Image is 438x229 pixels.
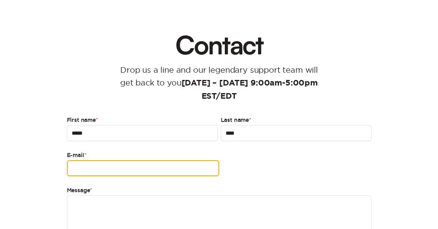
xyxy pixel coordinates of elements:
label: Last name [221,115,371,125]
label: Message [67,186,371,195]
label: E-mail [67,151,219,160]
p: Drop us a line and our legendary support team will get back to you [108,64,330,103]
strong: [DATE] – [DATE] 9:00am-5:00pm EST/EDT [182,79,318,100]
label: First name [67,115,218,125]
h1: Contact [168,32,271,57]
